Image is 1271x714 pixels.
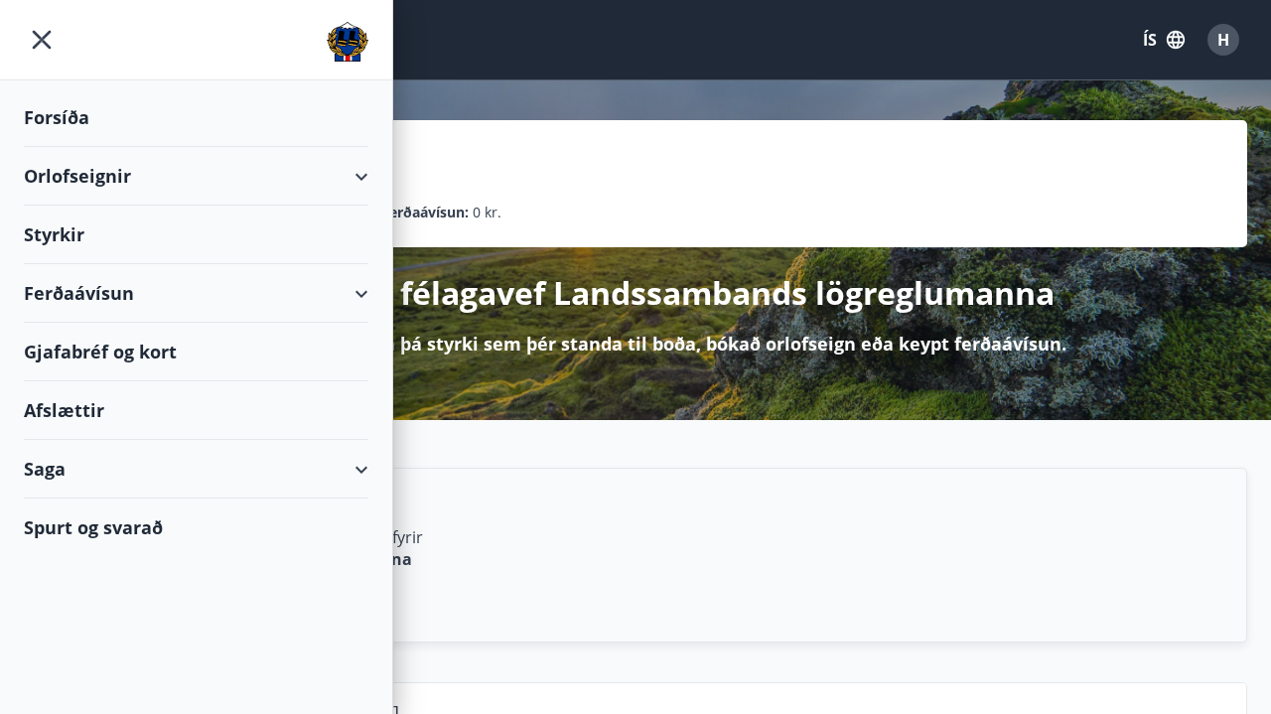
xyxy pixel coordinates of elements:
button: H [1200,16,1247,64]
span: H [1217,29,1229,51]
p: Ferðaávísun : [381,202,469,223]
p: Velkomin á félagavef Landssambands lögreglumanna [216,271,1055,315]
button: menu [24,22,60,58]
div: Forsíða [24,88,368,147]
p: Hér getur þú sótt um þá styrki sem þér standa til boða, bókað orlofseign eða keypt ferðaávísun. [206,331,1066,357]
div: Ferðaávísun [24,264,368,323]
div: Spurt og svarað [24,499,368,556]
div: Afslættir [24,381,368,440]
img: union_logo [327,22,368,62]
button: ÍS [1132,22,1196,58]
div: Saga [24,440,368,499]
div: Gjafabréf og kort [24,323,368,381]
span: 0 kr. [473,202,501,223]
div: Styrkir [24,206,368,264]
div: Orlofseignir [24,147,368,206]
